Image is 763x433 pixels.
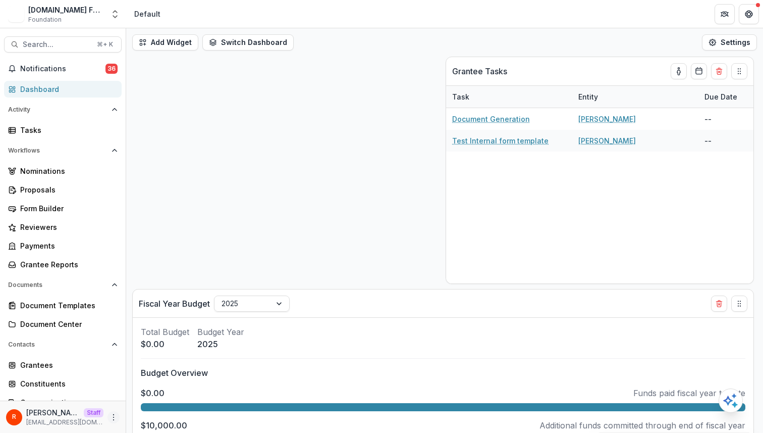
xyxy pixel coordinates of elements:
span: Contacts [8,341,107,348]
p: Budget Overview [141,367,745,379]
button: Search... [4,36,122,53]
a: Tasks [4,122,122,138]
p: Total Budget [141,326,189,338]
div: Proposals [20,184,114,195]
div: Entity [572,91,604,102]
p: $0.00 [141,387,165,399]
a: Grantees [4,357,122,373]
div: Task [446,86,572,108]
a: [PERSON_NAME] [578,135,636,146]
span: Foundation [28,15,62,24]
div: Due Date [698,91,743,102]
div: Communications [20,397,114,408]
span: Workflows [8,147,107,154]
button: Add Widget [132,34,198,51]
div: Nominations [20,166,114,176]
a: Document Generation [452,114,530,124]
img: Bill.com Foundation1 [8,6,24,22]
span: Search... [23,40,91,49]
button: Open Contacts [4,336,122,353]
button: Drag [731,63,747,79]
button: Calendar [691,63,707,79]
div: Default [134,9,160,19]
nav: breadcrumb [130,7,165,21]
span: Documents [8,281,107,288]
button: Drag [731,296,747,312]
p: [PERSON_NAME] [26,407,80,418]
div: Task [446,91,475,102]
div: Grantees [20,360,114,370]
button: More [107,411,120,423]
button: Settings [702,34,757,51]
div: ⌘ + K [95,39,115,50]
span: Activity [8,106,107,113]
a: Document Templates [4,297,122,314]
div: Entity [572,86,698,108]
div: [DOMAIN_NAME] Foundation1 [28,5,104,15]
a: Document Center [4,316,122,332]
a: Form Builder [4,200,122,217]
div: Grantee Reports [20,259,114,270]
button: Open entity switcher [108,4,122,24]
button: Switch Dashboard [202,34,294,51]
span: 36 [105,64,118,74]
div: Payments [20,240,114,251]
div: Form Builder [20,203,114,214]
button: Delete card [711,296,727,312]
p: [EMAIL_ADDRESS][DOMAIN_NAME] [26,418,103,427]
button: Delete card [711,63,727,79]
button: Open Activity [4,102,122,118]
button: Open AI Assistant [719,389,743,413]
p: Additional funds committed through end of fiscal year [539,419,745,431]
div: Dashboard [20,84,114,94]
div: Raj [12,414,16,420]
div: Document Templates [20,300,114,311]
div: Reviewers [20,222,114,232]
a: Grantee Reports [4,256,122,273]
a: Communications [4,394,122,411]
button: Notifications36 [4,61,122,77]
a: Nominations [4,163,122,179]
p: Funds paid fiscal year to date [633,387,745,399]
p: Grantee Tasks [452,65,507,77]
a: Test Internal form template [452,135,549,146]
button: Open Workflows [4,142,122,159]
p: Fiscal Year Budget [139,298,210,310]
div: Document Center [20,319,114,329]
div: Tasks [20,125,114,135]
a: Dashboard [4,81,122,98]
button: Partners [715,4,735,24]
a: Reviewers [4,219,122,235]
a: Payments [4,237,122,254]
button: Open Documents [4,277,122,293]
p: $0.00 [141,338,189,350]
button: Get Help [739,4,759,24]
a: [PERSON_NAME] [578,114,636,124]
span: Notifications [20,65,105,73]
a: Proposals [4,181,122,198]
div: Constituents [20,378,114,389]
p: Staff [84,408,103,417]
a: Constituents [4,375,122,392]
p: 2025 [197,338,244,350]
p: $10,000.00 [141,419,187,431]
button: toggle-assigned-to-me [671,63,687,79]
p: Budget Year [197,326,244,338]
